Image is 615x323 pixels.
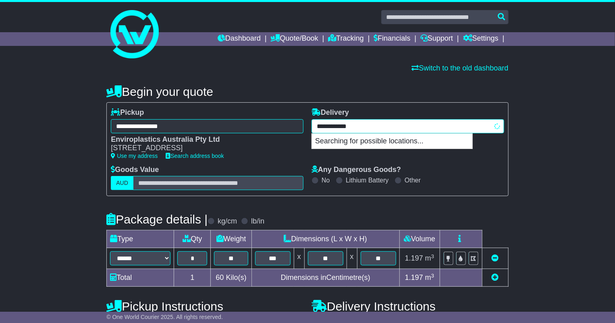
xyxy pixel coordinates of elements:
[420,32,453,46] a: Support
[312,108,349,117] label: Delivery
[294,248,304,269] td: x
[174,230,211,248] td: Qty
[405,254,423,262] span: 1.197
[111,144,295,153] div: [STREET_ADDRESS]
[463,32,499,46] a: Settings
[399,230,440,248] td: Volume
[431,253,434,259] sup: 3
[111,135,295,144] div: Enviroplastics Australia Pty Ltd
[271,32,318,46] a: Quote/Book
[431,273,434,279] sup: 3
[251,269,399,287] td: Dimensions in Centimetre(s)
[251,230,399,248] td: Dimensions (L x W x H)
[111,166,159,174] label: Goods Value
[106,314,223,320] span: © One World Courier 2025. All rights reserved.
[218,32,261,46] a: Dashboard
[322,176,330,184] label: No
[405,273,423,282] span: 1.197
[251,217,264,226] label: lb/in
[106,300,303,313] h4: Pickup Instructions
[111,108,144,117] label: Pickup
[218,217,237,226] label: kg/cm
[346,176,389,184] label: Lithium Battery
[312,134,472,149] p: Searching for possible locations...
[107,230,174,248] td: Type
[211,269,251,287] td: Kilo(s)
[211,230,251,248] td: Weight
[347,248,357,269] td: x
[374,32,410,46] a: Financials
[111,176,133,190] label: AUD
[106,213,208,226] h4: Package details |
[111,153,158,159] a: Use my address
[106,85,508,98] h4: Begin your quote
[312,300,509,313] h4: Delivery Instructions
[328,32,364,46] a: Tracking
[405,176,421,184] label: Other
[107,269,174,287] td: Total
[492,273,499,282] a: Add new item
[492,254,499,262] a: Remove this item
[312,166,401,174] label: Any Dangerous Goods?
[425,273,434,282] span: m
[425,254,434,262] span: m
[166,153,224,159] a: Search address book
[174,269,211,287] td: 1
[412,64,509,72] a: Switch to the old dashboard
[216,273,224,282] span: 60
